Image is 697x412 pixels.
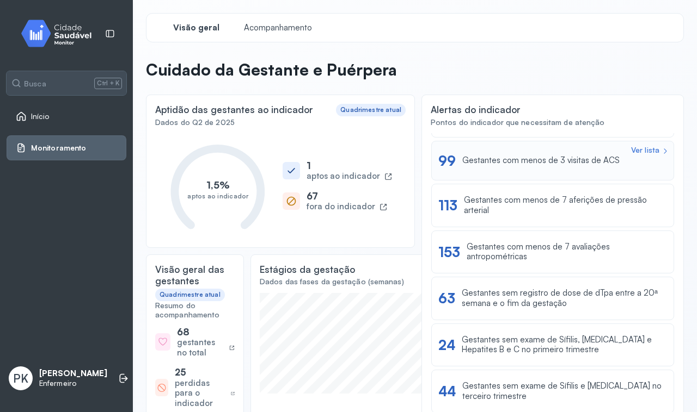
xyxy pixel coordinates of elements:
span: Início [31,112,50,121]
p: Enfermeiro [39,379,107,388]
div: 113 [438,197,457,214]
div: 99 [438,152,456,169]
div: 67 [307,190,387,202]
img: monitor.svg [11,17,109,49]
div: 68 [177,326,235,338]
div: Aptidão das gestantes ao indicador [155,104,313,115]
div: 63 [438,290,455,307]
div: 1 [307,160,392,171]
span: Visão geral [173,23,219,33]
span: PK [13,371,28,385]
div: Resumo do acompanhamento [155,301,235,320]
span: Acompanhamento [244,23,312,33]
div: perdidas para o indicador [175,378,227,409]
p: [PERSON_NAME] [39,369,107,379]
div: Alertas do indicador [431,104,521,115]
p: Cuidado da Gestante e Puérpera [146,60,397,79]
a: Monitoramento [16,142,117,153]
span: Busca [24,79,46,89]
div: Quadrimestre atual [160,291,221,298]
div: Gestantes sem registro de dose de dTpa entre a 20ª semana e o fim da gestação [462,288,667,309]
div: aptos ao indicador [307,171,380,182]
div: Gestantes sem exame de Sífilis e [MEDICAL_DATA] no terceiro trimestre [462,381,667,402]
div: Gestantes com menos de 7 aferições de pressão arterial [464,195,667,216]
div: Ver lista [631,146,659,155]
div: Quadrimestre atual [340,106,401,114]
text: 1,5% [206,179,230,191]
div: Estágios da gestação [260,264,355,275]
div: fora do indicador [307,202,375,212]
span: Ctrl + K [94,78,122,89]
div: Pontos do indicador que necessitam de atenção [431,118,675,127]
text: aptos ao indicador [187,192,249,200]
div: Gestantes sem exame de Sífilis, [MEDICAL_DATA] e Hepatites B e C no primeiro trimestre [462,335,667,355]
div: Dados do Q2 de 2025 [155,118,406,127]
div: 153 [438,244,460,260]
img: heart-heroicons.svg [157,336,168,347]
div: Dados das fases da gestação (semanas) [260,277,423,286]
div: gestantes no total [177,338,225,358]
div: Gestantes com menos de 3 visitas de ACS [462,155,620,166]
a: Início [16,111,117,122]
div: 44 [438,383,456,399]
div: Gestantes com menos de 7 avaliações antropométricas [467,242,667,263]
span: Monitoramento [31,143,86,153]
div: Visão geral das gestantes [155,264,235,287]
img: block-heroicons.svg [157,383,166,392]
div: 24 [438,336,455,353]
div: 25 [175,366,235,378]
